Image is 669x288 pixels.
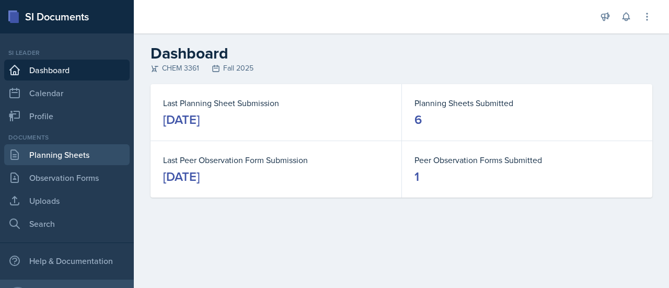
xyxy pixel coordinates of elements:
[4,167,130,188] a: Observation Forms
[151,63,652,74] div: CHEM 3361 Fall 2025
[4,60,130,80] a: Dashboard
[4,144,130,165] a: Planning Sheets
[414,111,422,128] div: 6
[163,111,200,128] div: [DATE]
[4,213,130,234] a: Search
[4,250,130,271] div: Help & Documentation
[4,48,130,57] div: Si leader
[163,154,389,166] dt: Last Peer Observation Form Submission
[414,154,640,166] dt: Peer Observation Forms Submitted
[163,97,389,109] dt: Last Planning Sheet Submission
[414,97,640,109] dt: Planning Sheets Submitted
[4,83,130,103] a: Calendar
[163,168,200,185] div: [DATE]
[4,106,130,126] a: Profile
[4,133,130,142] div: Documents
[151,44,652,63] h2: Dashboard
[4,190,130,211] a: Uploads
[414,168,419,185] div: 1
